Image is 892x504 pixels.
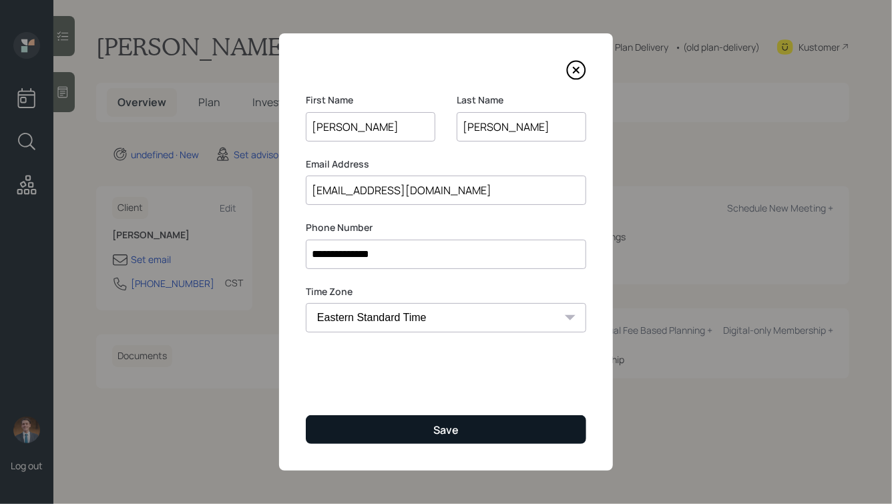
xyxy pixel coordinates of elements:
label: Time Zone [306,285,586,298]
label: First Name [306,93,435,107]
label: Phone Number [306,221,586,234]
div: Save [433,423,459,437]
button: Save [306,415,586,444]
label: Email Address [306,158,586,171]
label: Last Name [457,93,586,107]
